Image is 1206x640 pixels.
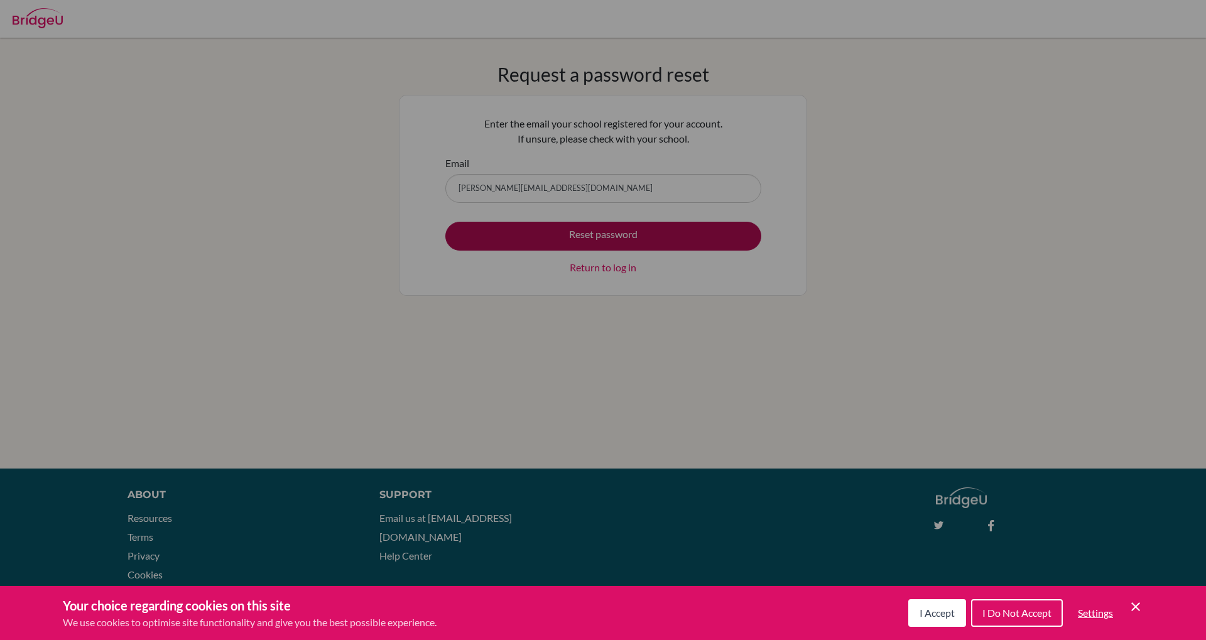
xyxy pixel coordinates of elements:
button: Settings [1068,600,1123,626]
p: We use cookies to optimise site functionality and give you the best possible experience. [63,615,437,630]
button: I Do Not Accept [971,599,1063,627]
h3: Your choice regarding cookies on this site [63,596,437,615]
span: I Do Not Accept [982,607,1051,619]
button: Save and close [1128,599,1143,614]
span: Settings [1078,607,1113,619]
button: I Accept [908,599,966,627]
span: I Accept [920,607,955,619]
